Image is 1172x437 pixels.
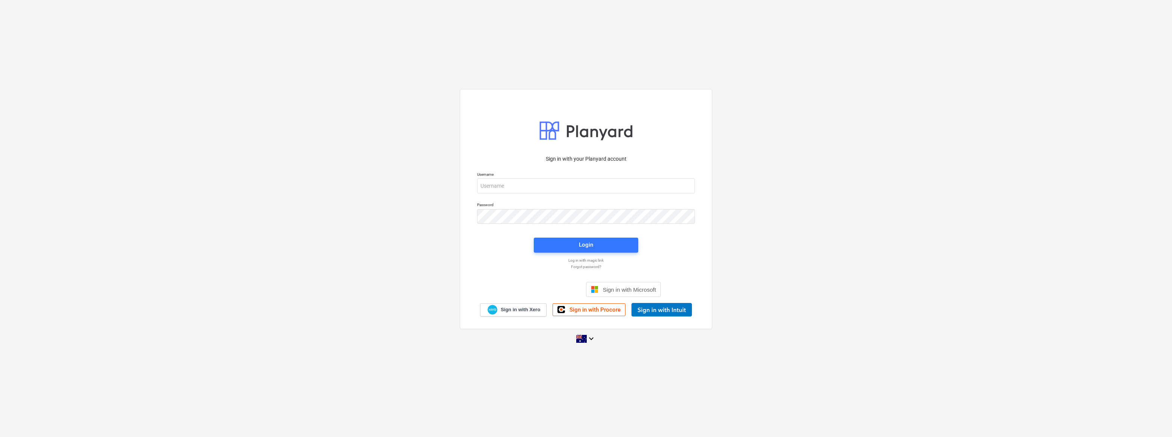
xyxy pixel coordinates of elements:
span: Sign in with Microsoft [603,286,656,293]
a: Log in with magic link [473,258,699,263]
span: Sign in with Procore [569,306,621,313]
div: Login [579,240,593,250]
img: Xero logo [488,305,497,315]
img: Microsoft logo [591,286,598,293]
a: Forgot password? [473,264,699,269]
i: keyboard_arrow_down [587,334,596,343]
input: Username [477,178,695,193]
button: Login [534,238,638,253]
p: Username [477,172,695,178]
a: Sign in with Procore [553,303,625,316]
span: Sign in with Xero [501,306,540,313]
p: Password [477,202,695,209]
iframe: Sign in with Google Button [507,281,584,298]
p: Sign in with your Planyard account [477,155,695,163]
a: Sign in with Xero [480,303,547,316]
